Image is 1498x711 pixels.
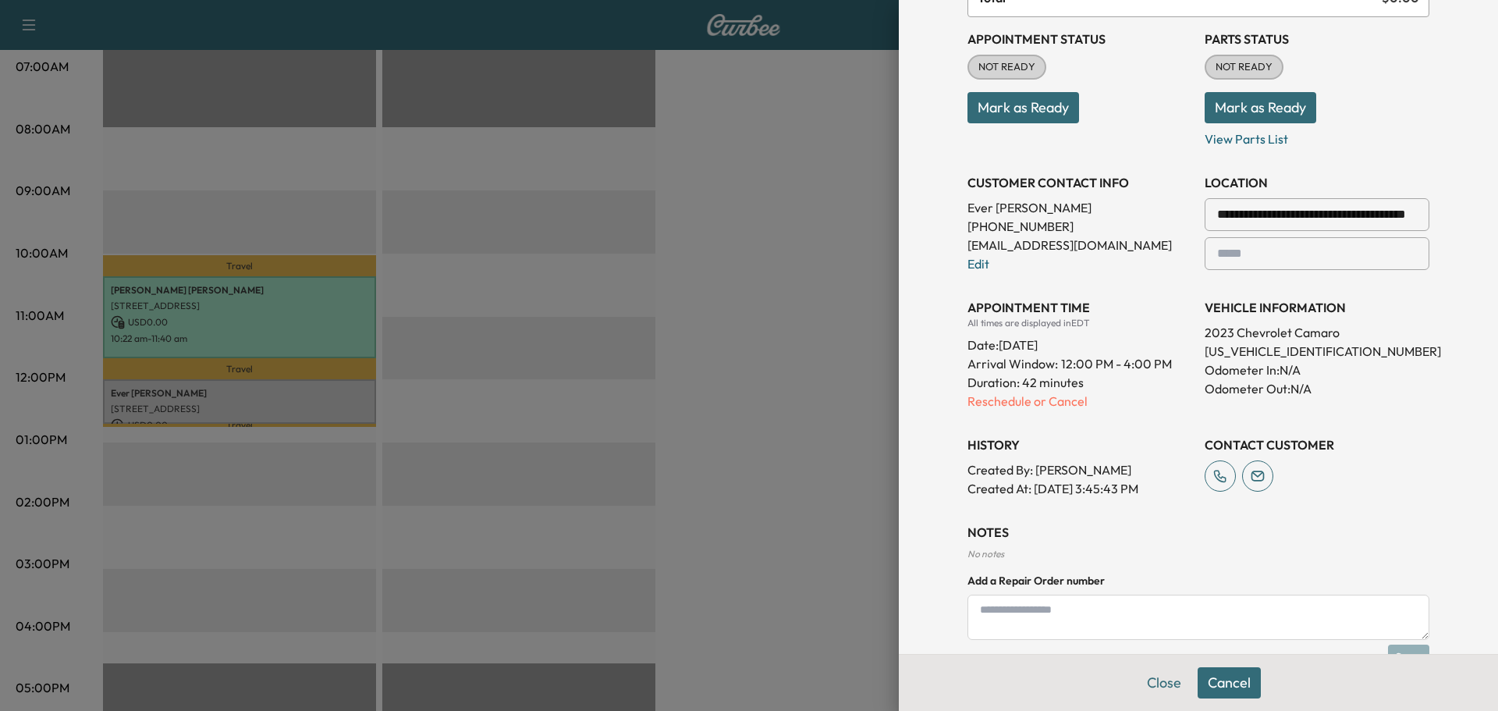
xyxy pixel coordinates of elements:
[967,198,1192,217] p: Ever [PERSON_NAME]
[967,317,1192,329] div: All times are displayed in EDT
[967,479,1192,498] p: Created At : [DATE] 3:45:43 PM
[1205,342,1429,361] p: [US_VEHICLE_IDENTIFICATION_NUMBER]
[1205,361,1429,379] p: Odometer In: N/A
[1205,298,1429,317] h3: VEHICLE INFORMATION
[967,373,1192,392] p: Duration: 42 minutes
[1205,30,1429,48] h3: Parts Status
[967,92,1079,123] button: Mark as Ready
[1205,379,1429,398] p: Odometer Out: N/A
[967,523,1429,542] h3: NOTES
[967,30,1192,48] h3: Appointment Status
[1205,435,1429,454] h3: CONTACT CUSTOMER
[967,573,1429,588] h4: Add a Repair Order number
[1205,323,1429,342] p: 2023 Chevrolet Camaro
[967,392,1192,411] p: Reschedule or Cancel
[967,173,1192,192] h3: CUSTOMER CONTACT INFO
[967,236,1192,254] p: [EMAIL_ADDRESS][DOMAIN_NAME]
[1198,667,1261,699] button: Cancel
[1061,354,1172,373] span: 12:00 PM - 4:00 PM
[967,298,1192,317] h3: APPOINTMENT TIME
[1206,59,1282,75] span: NOT READY
[967,460,1192,479] p: Created By : [PERSON_NAME]
[1205,123,1429,148] p: View Parts List
[967,548,1429,560] div: No notes
[967,435,1192,454] h3: History
[1205,173,1429,192] h3: LOCATION
[967,256,989,272] a: Edit
[1137,667,1191,699] button: Close
[967,354,1192,373] p: Arrival Window:
[967,217,1192,236] p: [PHONE_NUMBER]
[1205,92,1316,123] button: Mark as Ready
[967,329,1192,354] div: Date: [DATE]
[969,59,1045,75] span: NOT READY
